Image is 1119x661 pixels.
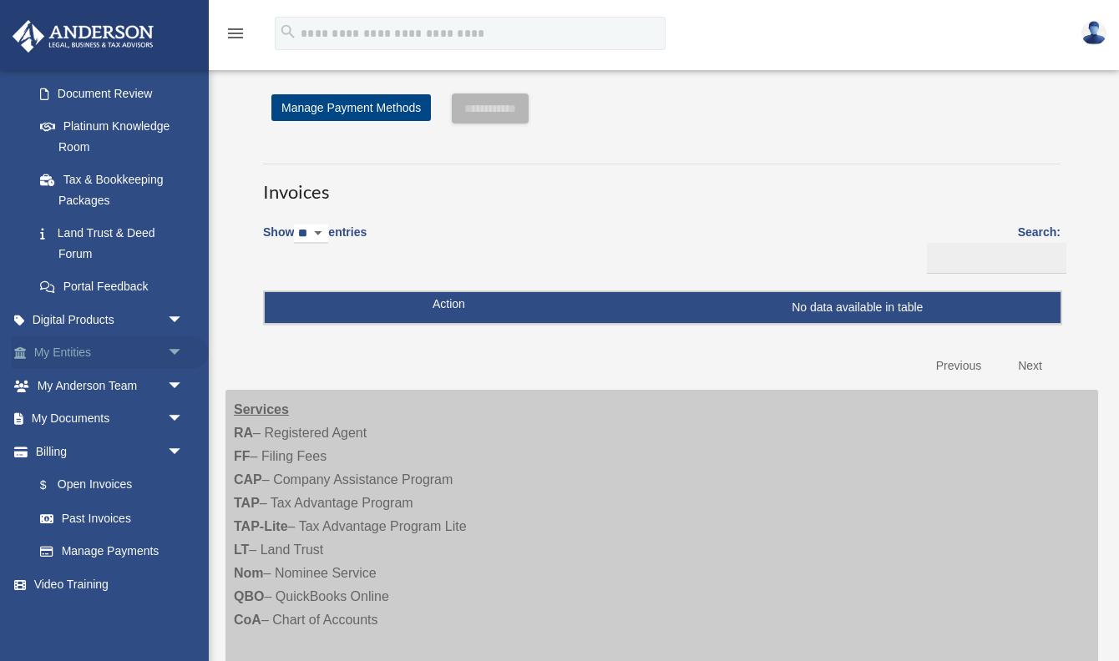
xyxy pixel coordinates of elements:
[23,110,209,164] a: Platinum Knowledge Room
[167,336,200,371] span: arrow_drop_down
[167,402,200,436] span: arrow_drop_down
[234,542,249,557] strong: LT
[8,20,159,53] img: Anderson Advisors Platinum Portal
[1005,349,1055,383] a: Next
[23,77,209,110] a: Document Review
[234,519,288,533] strong: TAP-Lite
[167,303,200,337] span: arrow_drop_down
[12,568,209,601] a: Video Training
[263,222,367,260] label: Show entries
[1081,21,1106,45] img: User Pic
[23,468,192,502] a: $Open Invoices
[234,613,261,627] strong: CoA
[294,225,328,244] select: Showentries
[49,475,58,496] span: $
[167,435,200,469] span: arrow_drop_down
[279,23,297,41] i: search
[23,502,200,535] a: Past Invoices
[271,94,431,121] a: Manage Payment Methods
[924,349,994,383] a: Previous
[234,496,260,510] strong: TAP
[234,566,264,580] strong: Nom
[927,243,1066,275] input: Search:
[12,303,209,336] a: Digital Productsarrow_drop_down
[234,402,289,416] strong: Services
[12,435,200,468] a: Billingarrow_drop_down
[234,589,264,603] strong: QBO
[921,222,1061,274] label: Search:
[23,270,209,304] a: Portal Feedback
[234,449,251,463] strong: FF
[12,336,209,370] a: My Entitiesarrow_drop_down
[23,217,209,270] a: Land Trust & Deed Forum
[167,369,200,403] span: arrow_drop_down
[12,402,209,436] a: My Documentsarrow_drop_down
[225,29,246,43] a: menu
[23,164,209,217] a: Tax & Bookkeeping Packages
[234,426,253,440] strong: RA
[12,369,209,402] a: My Anderson Teamarrow_drop_down
[23,535,200,568] a: Manage Payments
[263,164,1061,205] h3: Invoices
[265,292,1061,324] td: No data available in table
[234,472,262,487] strong: CAP
[225,23,246,43] i: menu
